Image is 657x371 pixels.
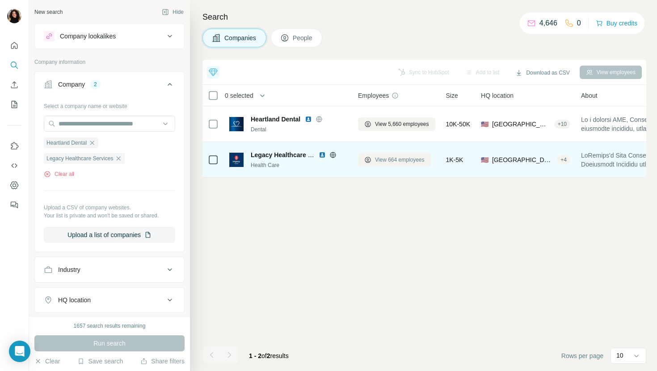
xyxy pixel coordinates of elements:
span: 1K-5K [446,155,463,164]
span: Employees [358,91,389,100]
button: Company lookalikes [35,25,184,47]
span: Rows per page [561,351,603,360]
p: Your list is private and won't be saved or shared. [44,212,175,220]
button: Clear all [44,170,74,178]
div: Select a company name or website [44,99,175,110]
div: 2 [90,80,101,88]
span: Heartland Dental [251,115,300,124]
span: results [249,352,289,359]
div: + 10 [554,120,570,128]
p: Upload a CSV of company websites. [44,204,175,212]
button: Dashboard [7,177,21,193]
div: Open Intercom Messenger [9,341,30,362]
button: Use Surfe API [7,158,21,174]
button: View 5,660 employees [358,117,435,131]
span: View 664 employees [375,156,425,164]
button: Buy credits [596,17,637,29]
p: 0 [577,18,581,29]
button: Download as CSV [509,66,576,79]
button: My lists [7,96,21,113]
img: Avatar [7,9,21,23]
button: Company2 [35,74,184,99]
span: Legacy Healthcare Services [46,154,113,163]
button: Save search [77,357,123,366]
p: 4,646 [539,18,557,29]
button: Industry [35,259,184,280]
img: Logo of Heartland Dental [229,117,244,131]
div: Dental [251,125,347,133]
span: View 5,660 employees [375,120,429,128]
span: 10K-50K [446,120,470,129]
img: LinkedIn logo [305,116,312,123]
span: HQ location [481,91,514,100]
span: About [581,91,598,100]
span: 🇺🇸 [481,155,489,164]
span: Companies [224,33,257,42]
button: Feedback [7,197,21,213]
p: 10 [616,351,623,360]
span: [GEOGRAPHIC_DATA], [US_STATE] [492,155,553,164]
div: Company lookalikes [60,32,116,41]
div: + 4 [557,156,570,164]
button: Upload a list of companies [44,227,175,243]
span: of [261,352,267,359]
button: Search [7,57,21,73]
span: People [293,33,313,42]
button: View 664 employees [358,153,431,167]
div: New search [34,8,63,16]
span: [GEOGRAPHIC_DATA], [US_STATE] [492,120,551,129]
span: 2 [267,352,270,359]
div: Company [58,80,85,89]
span: Legacy Healthcare Services [251,151,333,158]
button: HQ location [35,289,184,311]
h4: Search [202,11,646,23]
button: Share filters [140,357,185,366]
span: 0 selected [225,91,253,100]
button: Use Surfe on LinkedIn [7,138,21,154]
span: Size [446,91,458,100]
div: 1657 search results remaining [74,322,146,330]
button: Hide [156,5,190,19]
img: LinkedIn logo [319,151,326,158]
div: HQ location [58,296,91,304]
div: Industry [58,265,80,274]
div: Health Care [251,161,347,169]
img: Logo of Legacy Healthcare Services [229,153,244,167]
button: Quick start [7,38,21,54]
button: Enrich CSV [7,77,21,93]
span: 🇺🇸 [481,120,489,129]
span: 1 - 2 [249,352,261,359]
button: Clear [34,357,60,366]
p: Company information [34,58,185,66]
span: Heartland Dental [46,139,87,147]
